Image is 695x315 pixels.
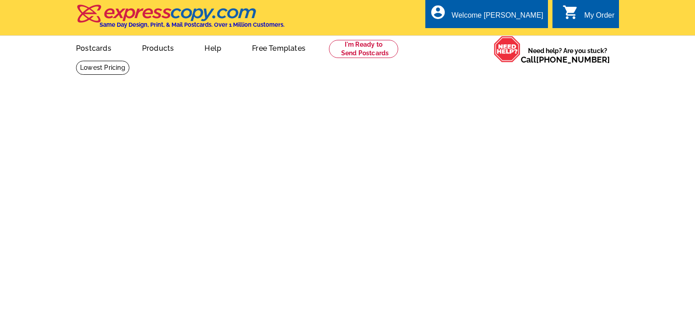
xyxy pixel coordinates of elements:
[584,11,614,24] div: My Order
[430,4,446,20] i: account_circle
[238,37,320,58] a: Free Templates
[190,37,236,58] a: Help
[100,21,285,28] h4: Same Day Design, Print, & Mail Postcards. Over 1 Million Customers.
[562,4,579,20] i: shopping_cart
[452,11,543,24] div: Welcome [PERSON_NAME]
[494,36,521,63] img: help
[76,11,285,28] a: Same Day Design, Print, & Mail Postcards. Over 1 Million Customers.
[128,37,189,58] a: Products
[62,37,126,58] a: Postcards
[536,55,610,64] a: [PHONE_NUMBER]
[521,55,610,64] span: Call
[521,46,614,64] span: Need help? Are you stuck?
[562,10,614,21] a: shopping_cart My Order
